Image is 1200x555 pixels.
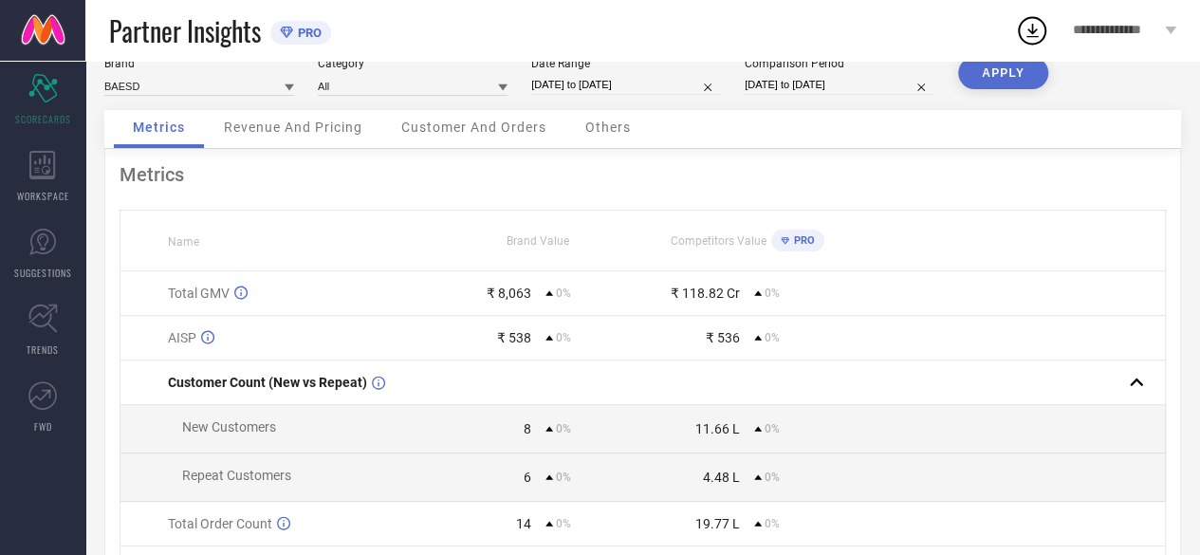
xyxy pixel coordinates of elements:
[120,163,1166,186] div: Metrics
[531,75,721,95] input: Select date range
[168,330,196,345] span: AISP
[556,287,571,300] span: 0%
[556,331,571,344] span: 0%
[497,330,531,345] div: ₹ 538
[168,286,230,301] span: Total GMV
[487,286,531,301] div: ₹ 8,063
[556,422,571,435] span: 0%
[695,516,740,531] div: 19.77 L
[765,331,780,344] span: 0%
[958,57,1048,89] button: APPLY
[789,234,815,247] span: PRO
[671,286,740,301] div: ₹ 118.82 Cr
[15,112,71,126] span: SCORECARDS
[401,120,546,135] span: Customer And Orders
[745,57,934,70] div: Comparison Period
[34,419,52,434] span: FWD
[524,421,531,436] div: 8
[168,516,272,531] span: Total Order Count
[524,470,531,485] div: 6
[585,120,631,135] span: Others
[318,57,508,70] div: Category
[745,75,934,95] input: Select comparison period
[182,419,276,435] span: New Customers
[14,266,72,280] span: SUGGESTIONS
[706,330,740,345] div: ₹ 536
[516,516,531,531] div: 14
[109,11,261,50] span: Partner Insights
[507,234,569,248] span: Brand Value
[556,471,571,484] span: 0%
[133,120,185,135] span: Metrics
[27,342,59,357] span: TRENDS
[765,517,780,530] span: 0%
[765,287,780,300] span: 0%
[182,468,291,483] span: Repeat Customers
[224,120,362,135] span: Revenue And Pricing
[17,189,69,203] span: WORKSPACE
[104,57,294,70] div: Brand
[765,422,780,435] span: 0%
[531,57,721,70] div: Date Range
[671,234,766,248] span: Competitors Value
[168,375,367,390] span: Customer Count (New vs Repeat)
[556,517,571,530] span: 0%
[168,235,199,249] span: Name
[695,421,740,436] div: 11.66 L
[765,471,780,484] span: 0%
[1015,13,1049,47] div: Open download list
[293,26,322,40] span: PRO
[703,470,740,485] div: 4.48 L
